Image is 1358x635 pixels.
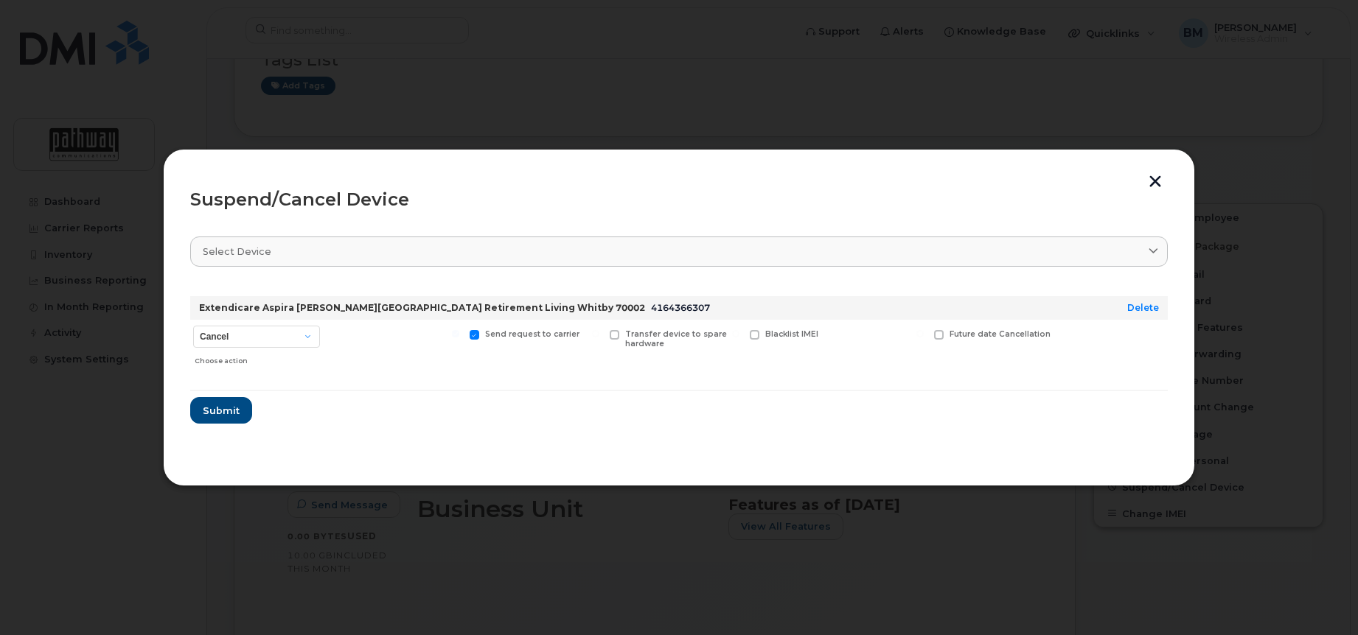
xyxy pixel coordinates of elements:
input: Future date Cancellation [916,330,924,337]
input: Send request to carrier [452,330,459,337]
span: Submit [203,404,240,418]
button: Submit [190,397,252,424]
div: Choose action [195,349,320,367]
a: Delete [1127,302,1159,313]
span: Transfer device to spare hardware [625,329,727,348]
span: 4164366307 [651,302,710,313]
input: Blacklist IMEI [732,330,739,337]
input: Transfer device to spare hardware [592,330,599,337]
span: Blacklist IMEI [765,329,818,339]
strong: Extendicare Aspira [PERSON_NAME][GEOGRAPHIC_DATA] Retirement Living Whitby 70002 [199,302,645,313]
div: Suspend/Cancel Device [190,191,1168,208]
span: Send request to carrier [485,329,579,339]
a: Select device [190,236,1168,267]
span: Future date Cancellation [950,329,1051,339]
span: Select device [203,245,271,259]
